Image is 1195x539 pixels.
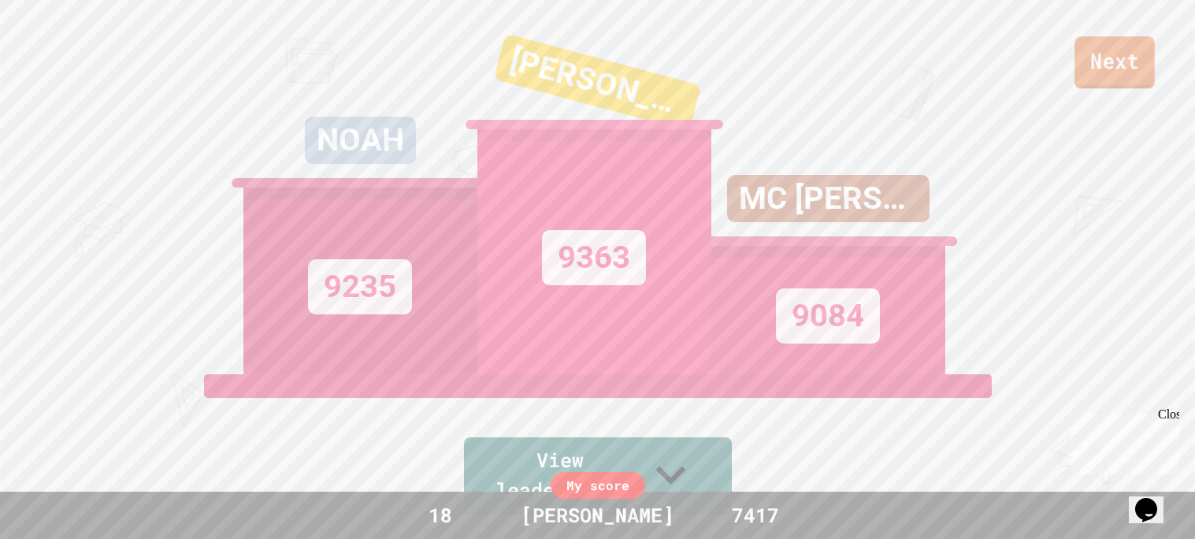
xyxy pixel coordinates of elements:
div: 9235 [308,259,412,314]
div: Chat with us now!Close [6,6,109,100]
div: 7417 [696,500,815,530]
a: View leaderboard [464,437,732,515]
div: MC [PERSON_NAME] [727,175,930,222]
div: [PERSON_NAME] [505,500,690,530]
iframe: chat widget [1064,407,1179,474]
div: 9084 [776,288,880,344]
div: 9363 [542,230,646,285]
div: NOAH [305,117,416,164]
a: Next [1074,36,1155,88]
div: My score [551,472,645,499]
div: [PERSON_NAME] [493,33,701,131]
div: 18 [381,500,499,530]
iframe: chat widget [1129,476,1179,523]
